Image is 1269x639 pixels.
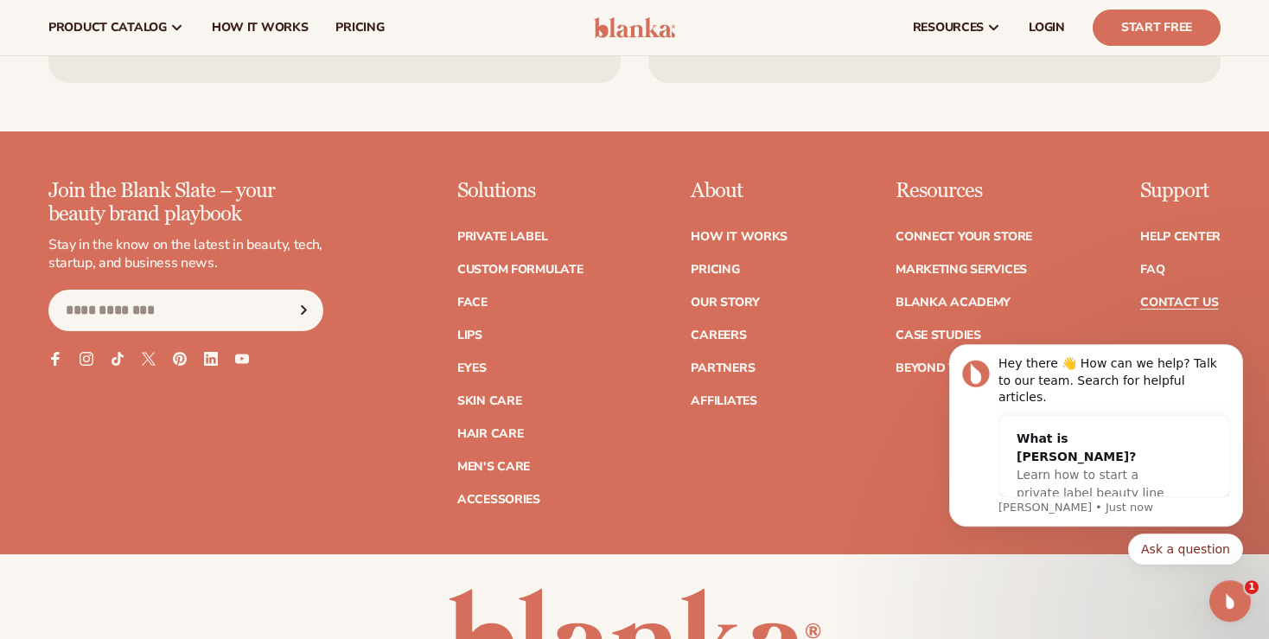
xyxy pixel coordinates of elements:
a: Pricing [691,264,739,276]
img: logo [594,17,676,38]
p: Join the Blank Slate – your beauty brand playbook [48,180,323,226]
a: Start Free [1093,10,1221,46]
p: Support [1140,180,1221,202]
span: LOGIN [1029,21,1065,35]
a: Private label [457,231,547,243]
a: Contact Us [1140,297,1218,309]
a: Marketing services [896,264,1027,276]
a: Skin Care [457,395,521,407]
p: Resources [896,180,1032,202]
a: Connect your store [896,231,1032,243]
a: Careers [691,329,746,342]
a: FAQ [1140,264,1164,276]
span: 1 [1245,580,1259,594]
p: Solutions [457,180,583,202]
a: Beyond the brand [896,362,1020,374]
iframe: Intercom notifications message [923,304,1269,592]
a: Accessories [457,494,540,506]
a: Blanka Academy [896,297,1011,309]
p: Stay in the know on the latest in beauty, tech, startup, and business news. [48,236,323,272]
span: pricing [335,21,384,35]
a: Custom formulate [457,264,583,276]
a: Partners [691,362,755,374]
a: Men's Care [457,461,530,473]
button: Subscribe [284,290,322,331]
span: product catalog [48,21,167,35]
a: Eyes [457,362,487,374]
iframe: Intercom live chat [1209,580,1251,622]
a: Lips [457,329,482,342]
a: Case Studies [896,329,981,342]
span: How It Works [212,21,309,35]
a: Hair Care [457,428,523,440]
a: Face [457,297,488,309]
a: Affiliates [691,395,756,407]
span: resources [913,21,984,35]
p: About [691,180,788,202]
a: Our Story [691,297,759,309]
a: Help Center [1140,231,1221,243]
a: How It Works [691,231,788,243]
